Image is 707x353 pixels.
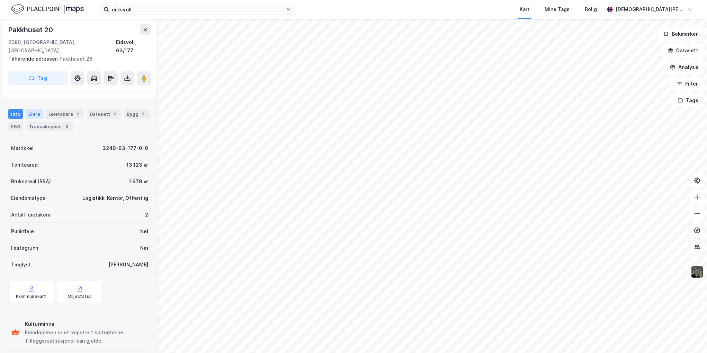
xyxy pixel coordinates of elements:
[672,320,707,353] iframe: Chat Widget
[11,194,46,202] div: Eiendomstype
[64,123,71,130] div: 3
[8,38,116,55] div: 2080, [GEOGRAPHIC_DATA], [GEOGRAPHIC_DATA]
[111,111,118,117] div: 2
[140,111,147,117] div: 2
[102,144,148,152] div: 3240-63-177-0-0
[8,122,23,131] div: ESG
[8,56,60,62] span: Tilhørende adresser:
[108,261,148,269] div: [PERSON_NAME]
[145,211,148,219] div: 2
[671,77,704,91] button: Filter
[74,111,81,117] div: 2
[25,328,148,345] div: Eiendommen er et registrert kulturminne. Tilleggsrestriksjoner kan gjelde.
[11,177,51,186] div: Bruksareal (BRA)
[82,194,148,202] div: Logistikk, Kontor, Offentlig
[691,265,704,279] img: 9k=
[11,261,31,269] div: Tinglyst
[26,122,73,131] div: Transaksjoner
[140,227,148,236] div: Nei
[664,60,704,74] button: Analyse
[16,294,46,299] div: Kommunekart
[116,38,151,55] div: Eidsvoll, 63/177
[126,161,148,169] div: 13 123 ㎡
[124,109,150,119] div: Bygg
[8,71,68,85] button: Tag
[520,5,529,14] div: Kart
[87,109,121,119] div: Datasett
[46,109,84,119] div: Leietakere
[8,55,145,63] div: Pakkhuset 26
[11,244,38,252] div: Festegrunn
[657,27,704,41] button: Bokmerker
[129,177,148,186] div: 1 979 ㎡
[109,4,286,15] input: Søk på adresse, matrikkel, gårdeiere, leietakere eller personer
[585,5,597,14] div: Bolig
[11,144,34,152] div: Matrikkel
[26,109,43,119] div: Eiere
[68,294,92,299] div: Miljøstatus
[662,44,704,58] button: Datasett
[11,161,39,169] div: Tomteareal
[11,227,34,236] div: Punktleie
[11,3,84,15] img: logo.f888ab2527a4732fd821a326f86c7f29.svg
[8,24,54,35] div: Pakkhuset 20
[25,320,148,328] div: Kulturminne
[8,109,23,119] div: Info
[616,5,685,14] div: [DEMOGRAPHIC_DATA][PERSON_NAME]
[140,244,148,252] div: Nei
[672,94,704,107] button: Tags
[545,5,570,14] div: Mine Tags
[11,211,51,219] div: Antall leietakere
